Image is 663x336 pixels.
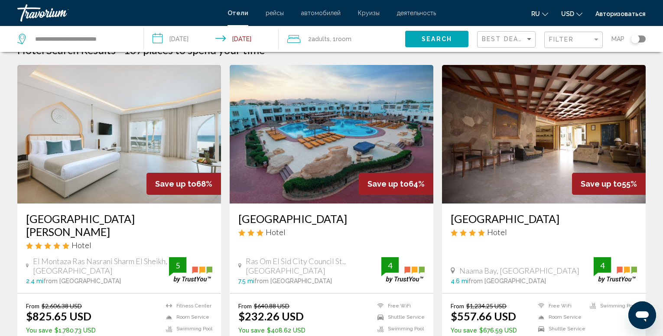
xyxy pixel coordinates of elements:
[594,260,611,271] div: 4
[26,310,91,323] ins: $825.65 USD
[534,302,585,310] li: Free WiFi
[572,173,646,195] div: 55%
[451,327,517,334] p: $676.59 USD
[381,257,425,283] img: trustyou-badge.svg
[238,302,252,310] span: From
[254,302,289,310] del: $640.88 USD
[451,302,464,310] span: From
[238,327,305,334] p: $408.62 USD
[595,10,646,17] a: Авторизоваться
[451,227,637,237] div: 4 star Hotel
[397,10,436,16] a: деятельность
[17,4,219,22] a: Travorium
[451,310,516,323] ins: $557.66 USD
[330,33,351,45] span: , 1
[624,35,646,43] button: Toggle map
[405,31,468,47] button: Search
[451,327,477,334] span: You save
[71,240,91,250] span: Hotel
[26,327,52,334] span: You save
[254,278,332,284] span: from [GEOGRAPHIC_DATA]
[466,302,507,310] del: $1,234.25 USD
[17,65,221,204] img: Hotel image
[43,278,121,284] span: from [GEOGRAPHIC_DATA]
[238,212,425,225] a: [GEOGRAPHIC_DATA]
[169,257,212,283] img: trustyou-badge.svg
[468,278,546,284] span: from [GEOGRAPHIC_DATA]
[442,65,646,204] img: Hotel image
[227,10,248,16] a: Отели
[33,256,169,275] span: El Montaza Ras Nasrani Sharm El Sheikh, [GEOGRAPHIC_DATA]
[162,325,212,333] li: Swimming Pool
[266,227,286,237] span: Hotel
[359,173,433,195] div: 64%
[451,278,468,284] span: 4.6 mi
[531,7,548,20] button: Change language
[169,260,186,271] div: 5
[162,302,212,310] li: Fitness Center
[487,227,507,237] span: Hotel
[482,36,527,42] span: Best Deals
[42,302,82,310] del: $2,606.38 USD
[238,327,265,334] span: You save
[162,314,212,321] li: Room Service
[301,10,341,16] a: автомобилей
[628,301,656,329] iframe: Кнопка запуска окна обмена сообщениями
[381,260,399,271] div: 4
[238,278,254,284] span: 7.5 mi
[26,212,212,238] a: [GEOGRAPHIC_DATA][PERSON_NAME]
[246,256,381,275] span: Ras Om El Sid City Council St., [GEOGRAPHIC_DATA]
[561,7,582,20] button: Change currency
[373,302,425,310] li: Free WiFi
[373,325,425,333] li: Swimming Pool
[155,179,196,188] span: Save up to
[534,314,585,321] li: Room Service
[312,36,330,42] span: Adults
[238,310,304,323] ins: $232.26 USD
[308,33,330,45] span: 2
[482,36,533,43] mat-select: Sort by
[146,173,221,195] div: 68%
[422,36,452,43] span: Search
[549,36,574,43] span: Filter
[358,10,380,16] a: Круизы
[531,10,540,17] span: ru
[459,266,579,275] span: Naama Bay, [GEOGRAPHIC_DATA]
[336,36,351,42] span: Room
[26,240,212,250] div: 5 star Hotel
[230,65,433,204] img: Hotel image
[544,31,603,49] button: Filter
[238,227,425,237] div: 3 star Hotel
[144,26,279,52] button: Check-in date: Dec 18, 2025 Check-out date: Dec 25, 2025
[266,10,284,16] a: рейсы
[367,179,409,188] span: Save up to
[279,26,405,52] button: Travelers: 2 adults, 0 children
[26,327,96,334] p: $1,780.73 USD
[611,33,624,45] span: Map
[26,302,39,310] span: From
[561,10,574,17] span: USD
[581,179,622,188] span: Save up to
[451,212,637,225] a: [GEOGRAPHIC_DATA]
[534,325,585,333] li: Shuttle Service
[585,302,637,310] li: Swimming Pool
[26,278,43,284] span: 2.4 mi
[373,314,425,321] li: Shuttle Service
[594,257,637,283] img: trustyou-badge.svg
